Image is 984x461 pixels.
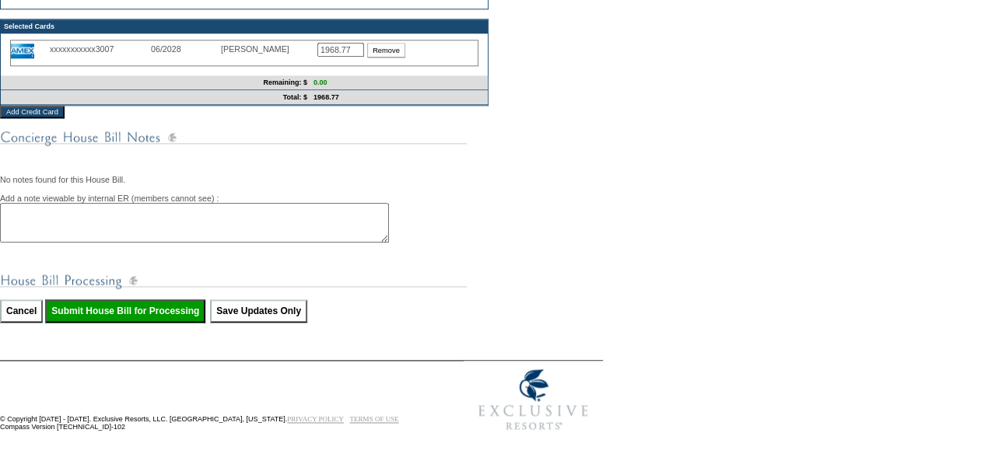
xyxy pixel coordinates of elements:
div: [PERSON_NAME] [221,44,299,54]
a: PRIVACY POLICY [287,415,344,423]
input: Remove [367,43,405,58]
div: xxxxxxxxxxx3007 [50,44,151,54]
input: Save Updates Only [210,299,307,323]
div: 06/2028 [151,44,221,54]
td: 1968.77 [310,90,488,105]
a: TERMS OF USE [350,415,399,423]
td: Remaining: $ [1,75,310,90]
img: Exclusive Resorts [464,361,603,438]
td: 0.00 [310,75,488,90]
img: icon_cc_amex.gif [11,44,34,58]
input: Submit House Bill for Processing [45,299,205,323]
td: Total: $ [1,90,310,105]
td: Selected Cards [1,19,488,33]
